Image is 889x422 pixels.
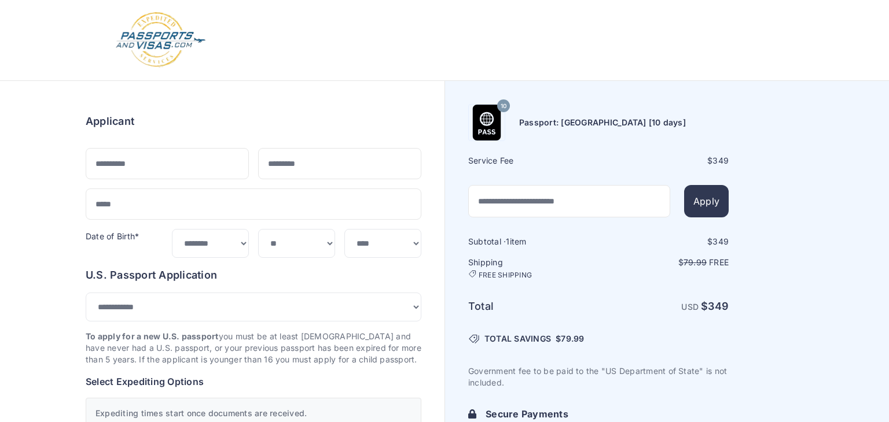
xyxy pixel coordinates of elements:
[115,12,207,69] img: Logo
[86,331,219,341] strong: To apply for a new U.S. passport
[86,375,421,388] h6: Select Expediting Options
[709,257,729,267] span: Free
[86,267,421,283] h6: U.S. Passport Application
[600,155,729,166] div: $
[561,334,584,343] span: 79.99
[86,113,134,129] h6: Applicant
[600,257,729,268] p: $
[86,231,139,241] label: Date of Birth*
[484,333,551,345] span: TOTAL SAVINGS
[469,105,505,140] img: Product Name
[468,298,597,314] h6: Total
[468,236,597,247] h6: Subtotal · item
[479,271,532,280] span: FREE SHIPPING
[486,407,729,421] h6: Secure Payments
[556,333,584,345] span: $
[684,185,729,217] button: Apply
[519,117,686,128] h6: Passport: [GEOGRAPHIC_DATA] [10 days]
[701,300,729,312] strong: $
[681,302,699,312] span: USD
[712,156,729,165] span: 349
[86,331,421,365] p: you must be at least [DEMOGRAPHIC_DATA] and have never had a U.S. passport, or your previous pass...
[506,236,509,246] span: 1
[712,236,729,246] span: 349
[600,236,729,247] div: $
[501,99,506,114] span: 10
[708,300,729,312] span: 349
[468,155,597,166] h6: Service Fee
[468,257,597,280] h6: Shipping
[684,257,707,267] span: 79.99
[468,365,729,388] p: Government fee to be paid to the "US Department of State" is not included.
